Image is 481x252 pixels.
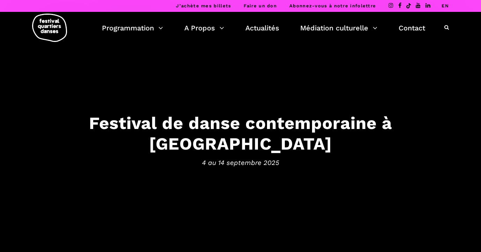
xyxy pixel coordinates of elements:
img: logo-fqd-med [32,14,67,42]
h3: Festival de danse contemporaine à [GEOGRAPHIC_DATA] [24,113,457,154]
a: EN [442,3,449,8]
span: 4 au 14 septembre 2025 [24,157,457,168]
a: Programmation [102,22,163,34]
a: Médiation culturelle [300,22,377,34]
a: Contact [399,22,425,34]
a: Faire un don [244,3,277,8]
a: Abonnez-vous à notre infolettre [289,3,376,8]
a: Actualités [245,22,279,34]
a: A Propos [184,22,224,34]
a: J’achète mes billets [176,3,231,8]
